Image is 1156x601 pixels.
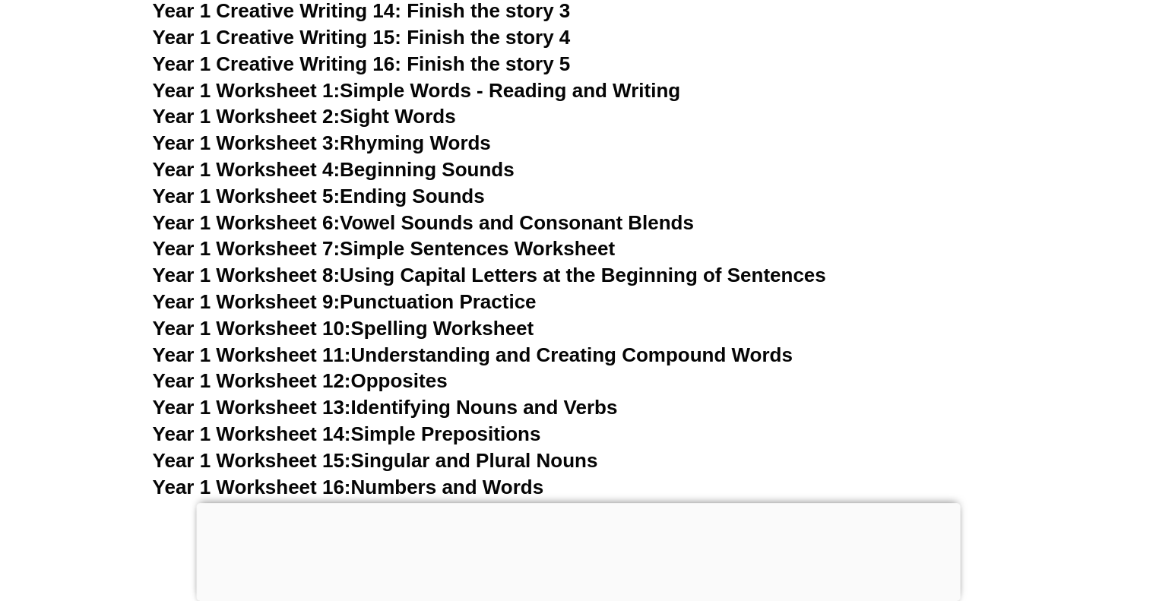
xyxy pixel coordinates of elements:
[153,476,544,498] a: Year 1 Worksheet 16:Numbers and Words
[153,317,534,340] a: Year 1 Worksheet 10:Spelling Worksheet
[153,52,571,75] a: Year 1 Creative Writing 16: Finish the story 5
[153,422,351,445] span: Year 1 Worksheet 14:
[153,26,571,49] a: Year 1 Creative Writing 15: Finish the story 4
[153,290,537,313] a: Year 1 Worksheet 9:Punctuation Practice
[153,105,340,128] span: Year 1 Worksheet 2:
[153,369,448,392] a: Year 1 Worksheet 12:Opposites
[153,422,541,445] a: Year 1 Worksheet 14:Simple Prepositions
[153,131,491,154] a: Year 1 Worksheet 3:Rhyming Words
[153,185,340,207] span: Year 1 Worksheet 5:
[153,396,618,419] a: Year 1 Worksheet 13:Identifying Nouns and Verbs
[153,211,340,234] span: Year 1 Worksheet 6:
[153,476,351,498] span: Year 1 Worksheet 16:
[153,396,351,419] span: Year 1 Worksheet 13:
[153,290,340,313] span: Year 1 Worksheet 9:
[153,264,826,286] a: Year 1 Worksheet 8:Using Capital Letters at the Beginning of Sentences
[1080,528,1156,601] iframe: Chat Widget
[153,158,515,181] a: Year 1 Worksheet 4:Beginning Sounds
[153,449,598,472] a: Year 1 Worksheet 15:Singular and Plural Nouns
[153,264,340,286] span: Year 1 Worksheet 8:
[153,79,681,102] a: Year 1 Worksheet 1:Simple Words - Reading and Writing
[153,105,456,128] a: Year 1 Worksheet 2:Sight Words
[153,211,694,234] a: Year 1 Worksheet 6:Vowel Sounds and Consonant Blends
[196,503,960,597] iframe: Advertisement
[153,449,351,472] span: Year 1 Worksheet 15:
[153,158,340,181] span: Year 1 Worksheet 4:
[153,185,485,207] a: Year 1 Worksheet 5:Ending Sounds
[153,343,793,366] a: Year 1 Worksheet 11:Understanding and Creating Compound Words
[153,369,351,392] span: Year 1 Worksheet 12:
[153,237,616,260] a: Year 1 Worksheet 7:Simple Sentences Worksheet
[153,131,340,154] span: Year 1 Worksheet 3:
[153,317,351,340] span: Year 1 Worksheet 10:
[153,237,340,260] span: Year 1 Worksheet 7:
[153,343,351,366] span: Year 1 Worksheet 11:
[153,79,340,102] span: Year 1 Worksheet 1:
